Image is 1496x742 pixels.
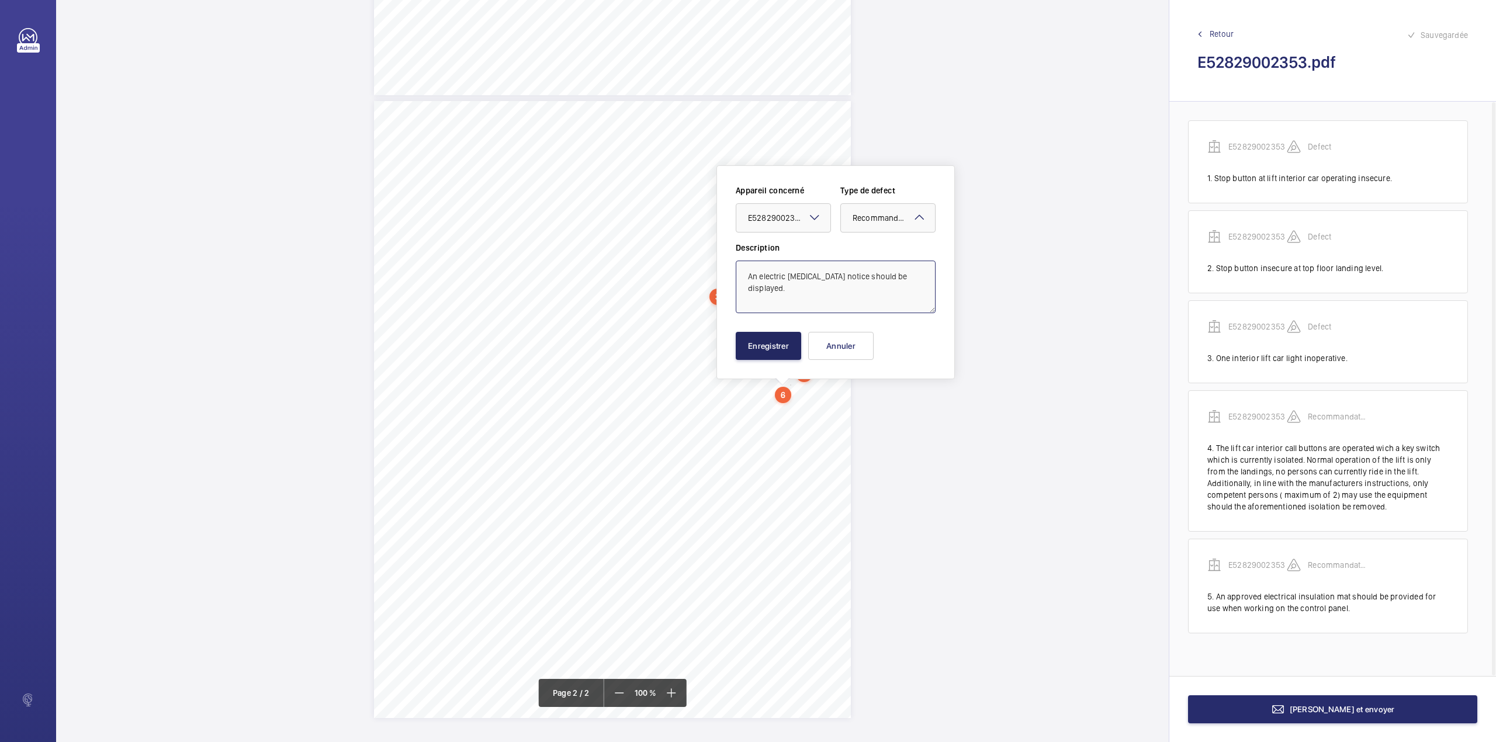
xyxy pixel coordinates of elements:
span: Retour [1210,28,1234,40]
a: Retour [1197,28,1468,40]
p: Defect [1308,141,1366,152]
div: Page 2 / 2 [539,679,604,707]
label: Appareil concerné [736,185,831,196]
p: Recommandation [1308,559,1366,571]
label: Type de defect [840,185,936,196]
div: Page 2 [374,101,851,718]
div: 5. An approved electrical insulation mat should be provided for use when working on the control p... [1207,591,1449,614]
button: Enregistrer [736,332,801,360]
div: 1. Stop button at lift interior car operating insecure. [1207,172,1449,184]
button: [PERSON_NAME] et envoyer [1188,695,1477,723]
div: 3 [709,289,726,305]
p: E52829002353 [1228,141,1287,152]
p: E52829002353 [1228,321,1287,332]
span: Recommandation [853,212,917,223]
div: 3. One interior lift car light inoperative. [1207,352,1449,364]
h2: E52829002353.pdf [1197,51,1468,73]
span: [PERSON_NAME] et envoyer [1290,705,1395,714]
p: E52829002353 [1228,231,1287,242]
div: 2. Stop button insecure at top floor landing level. [1207,262,1449,274]
span: 100 % [630,689,661,697]
p: Defect [1308,321,1366,332]
label: Description [736,242,936,254]
div: Sauvegardée [1407,28,1468,42]
p: E52829002353 [1228,411,1287,422]
div: 4. The lift car interior call buttons are operated wich a key switch which is currently isolated.... [1207,442,1449,512]
div: 6 [775,387,791,403]
button: Annuler [808,332,874,360]
p: E52829002353 [1228,559,1287,571]
p: Defect [1308,231,1366,242]
span: QL [723,386,735,394]
span: E52829002353 [748,212,805,223]
p: Recommandation [1308,411,1366,422]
